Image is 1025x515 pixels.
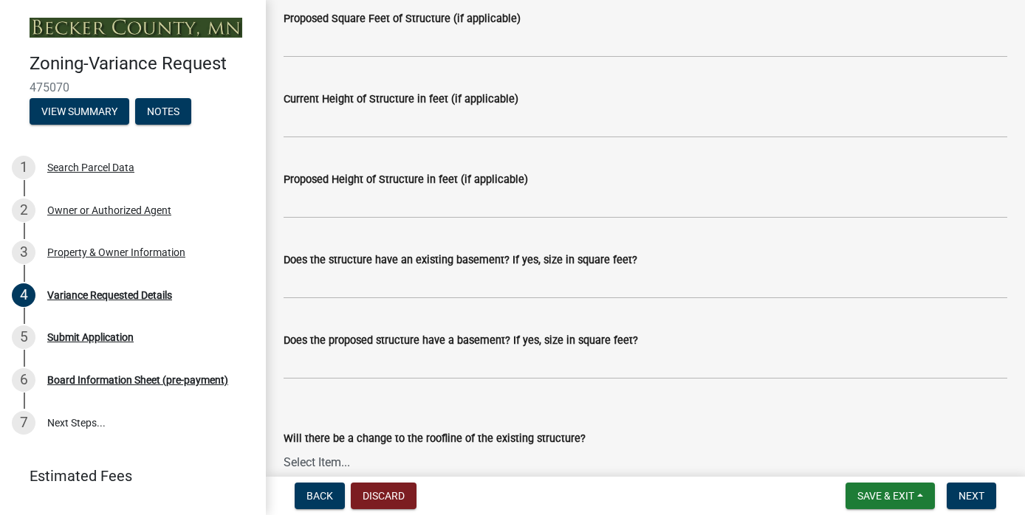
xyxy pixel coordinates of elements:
[30,80,236,94] span: 475070
[47,375,228,385] div: Board Information Sheet (pre-payment)
[12,156,35,179] div: 1
[30,106,129,118] wm-modal-confirm: Summary
[47,205,171,215] div: Owner or Authorized Agent
[47,290,172,300] div: Variance Requested Details
[284,336,638,346] label: Does the proposed structure have a basement? If yes, size in square feet?
[12,411,35,435] div: 7
[12,283,35,307] div: 4
[295,483,345,509] button: Back
[47,332,134,342] div: Submit Application
[135,106,191,118] wm-modal-confirm: Notes
[30,98,129,125] button: View Summary
[30,18,242,38] img: Becker County, Minnesota
[959,490,984,502] span: Next
[284,94,518,105] label: Current Height of Structure in feet (if applicable)
[947,483,996,509] button: Next
[30,53,254,75] h4: Zoning-Variance Request
[47,162,134,173] div: Search Parcel Data
[284,175,528,185] label: Proposed Height of Structure in feet (if applicable)
[306,490,333,502] span: Back
[351,483,416,509] button: Discard
[284,255,637,266] label: Does the structure have an existing basement? If yes, size in square feet?
[12,368,35,392] div: 6
[846,483,935,509] button: Save & Exit
[12,461,242,491] a: Estimated Fees
[284,434,586,444] label: Will there be a change to the roofline of the existing structure?
[12,198,35,222] div: 2
[47,247,185,257] div: Property & Owner Information
[12,325,35,349] div: 5
[857,490,914,502] span: Save & Exit
[12,241,35,264] div: 3
[284,14,521,24] label: Proposed Square Feet of Structure (if applicable)
[135,98,191,125] button: Notes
